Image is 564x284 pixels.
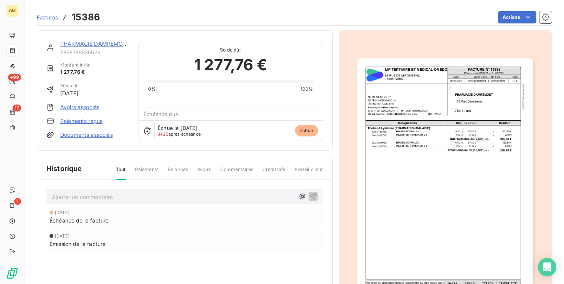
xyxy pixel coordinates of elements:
span: 1 277,76 € [194,53,267,76]
span: Relances [168,166,188,179]
span: 1 [14,198,21,205]
span: Échéance due [143,111,178,117]
span: 17 [13,105,21,111]
span: Avoirs [197,166,211,179]
span: Commentaires [220,166,253,179]
span: [DATE] [55,210,69,215]
h3: 15386 [72,10,100,24]
span: FR68788636629 [60,49,129,55]
span: Échéance de la facture [49,216,109,224]
a: Factures [37,13,58,21]
span: Solde dû : [148,47,313,53]
span: [DATE] [60,89,79,97]
div: Open Intercom Messenger [538,258,556,276]
button: Actions [498,11,536,23]
div: OM [6,5,18,17]
span: échue [295,125,318,136]
a: Avoirs associés [60,103,99,111]
span: Factures [37,14,58,20]
a: Paiements reçus [60,117,102,125]
span: Tout [116,166,126,180]
span: Échue le [DATE] [158,125,197,131]
span: [DATE] [55,234,69,238]
span: Portail client [295,166,323,179]
span: +99 [8,74,21,81]
span: Paiements [135,166,158,179]
span: 1 277,76 € [60,68,92,76]
span: Émission de la facture [49,240,106,248]
span: après échéance [158,132,201,136]
a: Documents associés [60,131,113,139]
span: J+35 [158,131,168,137]
span: 0% [148,86,156,93]
span: Émise le [60,82,79,89]
span: Historique [46,163,82,174]
span: Creditsafe [262,166,286,179]
a: PHARMACIE DAMREMONT [60,40,131,47]
img: Logo LeanPay [6,267,18,279]
span: Montant initial [60,61,92,68]
span: 100% [300,86,313,93]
